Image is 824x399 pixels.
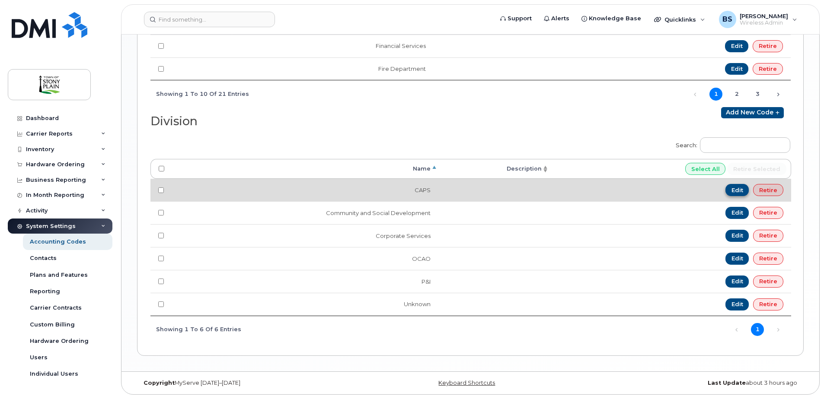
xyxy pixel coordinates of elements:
div: MyServe [DATE]–[DATE] [137,380,359,386]
a: Alerts [538,10,575,27]
th: Description: activate to sort column ascending [438,159,549,179]
td: Community and Social Development [172,201,438,224]
a: Next [772,88,785,101]
a: 1 [751,323,764,336]
span: Knowledge Base [589,14,641,23]
label: Search: [670,132,790,156]
div: about 3 hours ago [581,380,804,386]
span: Support [508,14,532,23]
div: Quicklinks [648,11,711,28]
a: Previous [730,323,743,336]
a: Retire [753,230,783,242]
h2: Division [150,115,463,128]
a: Retire [753,40,783,52]
th: Name: activate to sort column descending [172,159,438,179]
a: Retire [753,298,783,310]
a: Add new code [721,107,784,118]
span: BS [722,14,732,25]
td: P&I [172,270,438,293]
span: Quicklinks [664,16,696,23]
input: Find something... [144,12,275,27]
a: Retire [753,253,783,265]
div: Showing 1 to 6 of 6 entries [150,322,241,336]
a: Keyboard Shortcuts [438,380,495,386]
a: 3 [751,88,764,101]
span: Wireless Admin [740,19,788,26]
a: Next [772,323,785,336]
a: Edit [725,184,749,196]
a: Previous [689,88,702,101]
td: OCAO [172,247,438,270]
span: [PERSON_NAME] [740,13,788,19]
a: Edit [725,298,749,310]
a: 2 [730,88,743,101]
span: Alerts [551,14,569,23]
a: Edit [725,207,749,219]
a: Knowledge Base [575,10,647,27]
strong: Last Update [708,380,746,386]
a: Retire [753,275,783,288]
a: Edit [725,275,749,288]
input: Select All [685,163,726,175]
a: Edit [725,40,749,52]
a: Edit [725,63,749,75]
div: Babatola Satimehin [713,11,803,28]
a: Retire [753,63,783,75]
td: Financial Services [172,35,434,57]
td: Fire Department [172,57,434,80]
a: Retire [753,207,783,219]
a: Retire [753,184,783,196]
td: CAPS [172,179,438,201]
a: 1 [709,88,722,101]
a: Edit [725,230,749,242]
a: Edit [725,253,749,265]
div: Showing 1 to 10 of 21 entries [150,86,249,101]
td: Corporate Services [172,224,438,247]
input: Search: [700,137,790,153]
td: Unknown [172,293,438,316]
strong: Copyright [144,380,175,386]
a: Support [494,10,538,27]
